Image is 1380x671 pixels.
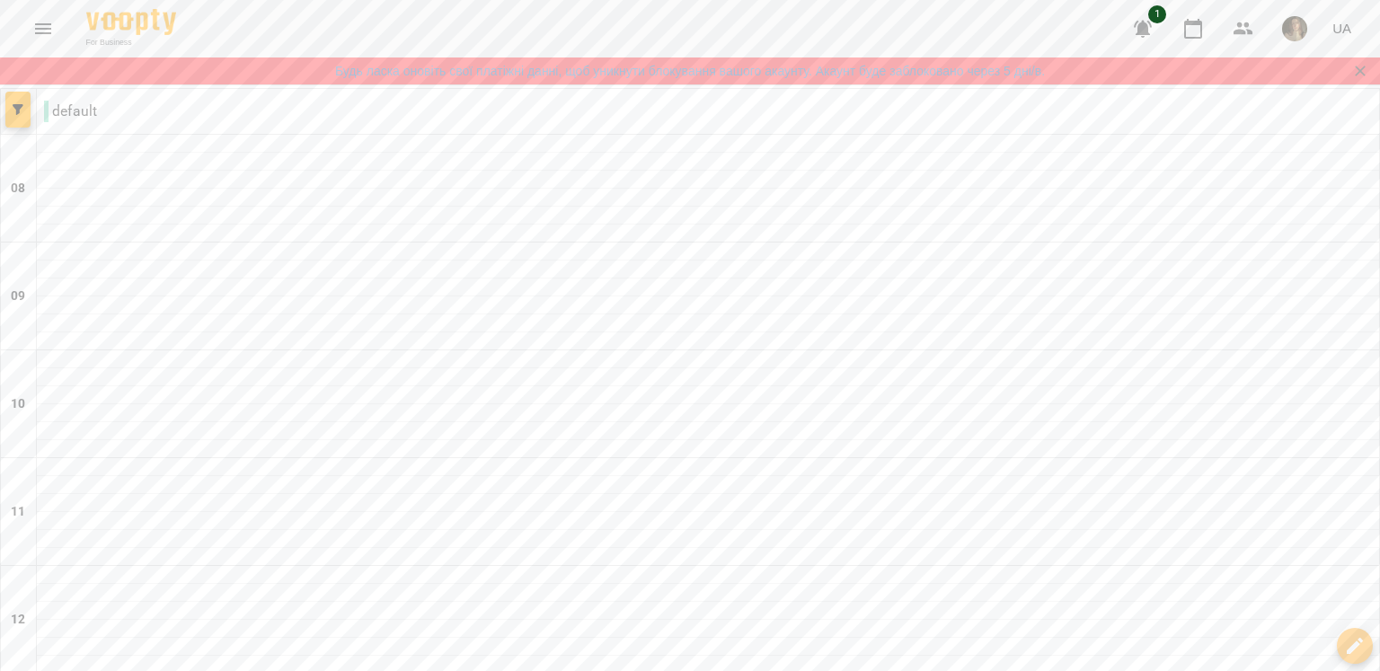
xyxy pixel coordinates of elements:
h6: 09 [11,287,25,306]
span: For Business [86,37,176,49]
button: Закрити сповіщення [1348,58,1373,84]
span: UA [1332,19,1351,38]
a: Будь ласка оновіть свої платіжні данні, щоб уникнути блокування вашого акаунту. Акаунт буде забло... [335,62,1045,80]
p: default [44,101,97,122]
span: 1 [1148,5,1166,23]
button: Menu [22,7,65,50]
h6: 08 [11,179,25,199]
button: UA [1325,12,1358,45]
h6: 11 [11,502,25,522]
h6: 10 [11,394,25,414]
h6: 12 [11,610,25,630]
img: 50f3ef4f2c2f2a30daebcf7f651be3d9.jpg [1282,16,1307,41]
img: Voopty Logo [86,9,176,35]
